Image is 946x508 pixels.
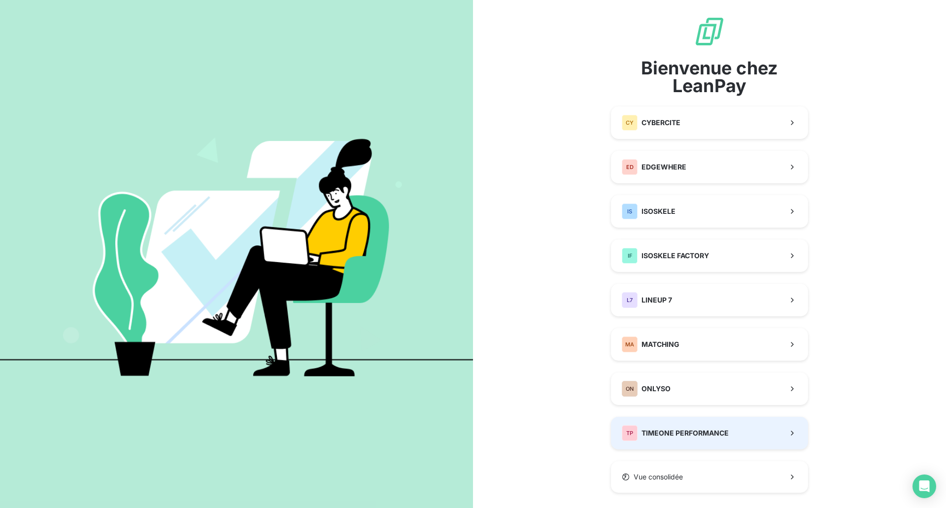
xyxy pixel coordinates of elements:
[642,118,680,128] span: CYBERCITE
[622,425,638,441] div: TP
[642,206,676,216] span: ISOSKELE
[622,115,638,131] div: CY
[642,384,671,394] span: ONLYSO
[611,417,808,449] button: TPTIMEONE PERFORMANCE
[622,337,638,352] div: MA
[642,339,679,349] span: MATCHING
[611,284,808,316] button: L7LINEUP 7
[611,373,808,405] button: ONONLYSO
[611,195,808,228] button: ISISOSKELE
[611,328,808,361] button: MAMATCHING
[642,162,686,172] span: EDGEWHERE
[642,251,709,261] span: ISOSKELE FACTORY
[622,381,638,397] div: ON
[622,248,638,264] div: IF
[611,151,808,183] button: EDEDGEWHERE
[912,474,936,498] div: Open Intercom Messenger
[611,59,808,95] span: Bienvenue chez LeanPay
[634,472,683,482] span: Vue consolidée
[642,295,672,305] span: LINEUP 7
[622,203,638,219] div: IS
[611,239,808,272] button: IFISOSKELE FACTORY
[642,428,729,438] span: TIMEONE PERFORMANCE
[622,159,638,175] div: ED
[611,106,808,139] button: CYCYBERCITE
[694,16,725,47] img: logo sigle
[611,461,808,493] button: Vue consolidée
[622,292,638,308] div: L7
